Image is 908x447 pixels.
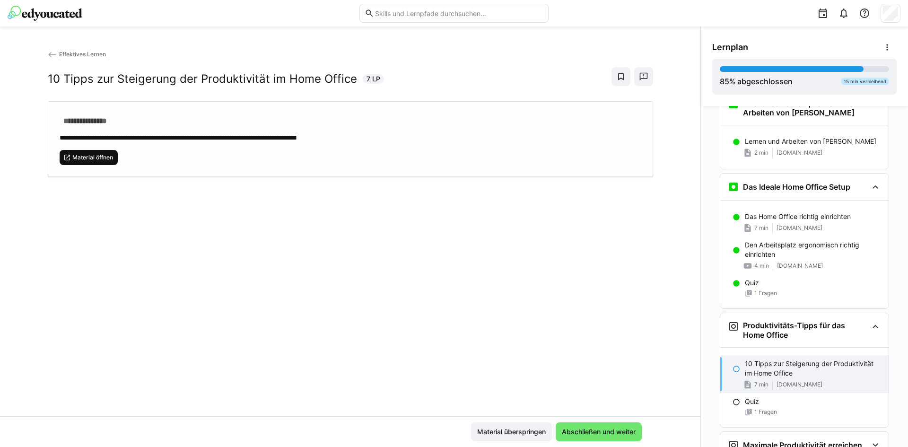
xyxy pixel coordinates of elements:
[367,74,380,84] span: 7 LP
[777,381,822,388] span: [DOMAIN_NAME]
[754,408,777,416] span: 1 Fragen
[743,321,868,340] h3: Produktivitäts-Tipps für das Home Office
[560,427,637,437] span: Abschließen und weiter
[777,224,822,232] span: [DOMAIN_NAME]
[754,289,777,297] span: 1 Fragen
[60,150,118,165] button: Material öffnen
[59,51,106,58] span: Effektives Lernen
[71,154,114,161] span: Material öffnen
[745,137,876,146] p: Lernen und Arbeiten von [PERSON_NAME]
[745,278,759,288] p: Quiz
[754,262,769,270] span: 4 min
[712,42,748,53] span: Lernplan
[754,224,768,232] span: 7 min
[841,78,889,85] div: 15 min verbleibend
[471,422,552,441] button: Material überspringen
[754,149,768,157] span: 2 min
[745,397,759,406] p: Quiz
[745,212,851,221] p: Das Home Office richtig einrichten
[48,72,357,86] h2: 10 Tipps zur Steigerung der Produktivität im Home Office
[743,98,868,117] h3: Effektives Lernen | Lernen und Arbeiten von [PERSON_NAME]
[556,422,642,441] button: Abschließen und weiter
[777,262,823,270] span: [DOMAIN_NAME]
[476,427,547,437] span: Material überspringen
[777,149,822,157] span: [DOMAIN_NAME]
[745,240,881,259] p: Den Arbeitsplatz ergonomisch richtig einrichten
[720,77,729,86] span: 85
[745,359,881,378] p: 10 Tipps zur Steigerung der Produktivität im Home Office
[754,381,768,388] span: 7 min
[374,9,543,18] input: Skills und Lernpfade durchsuchen…
[720,76,793,87] div: % abgeschlossen
[48,51,106,58] a: Effektives Lernen
[743,182,850,192] h3: Das Ideale Home Office Setup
